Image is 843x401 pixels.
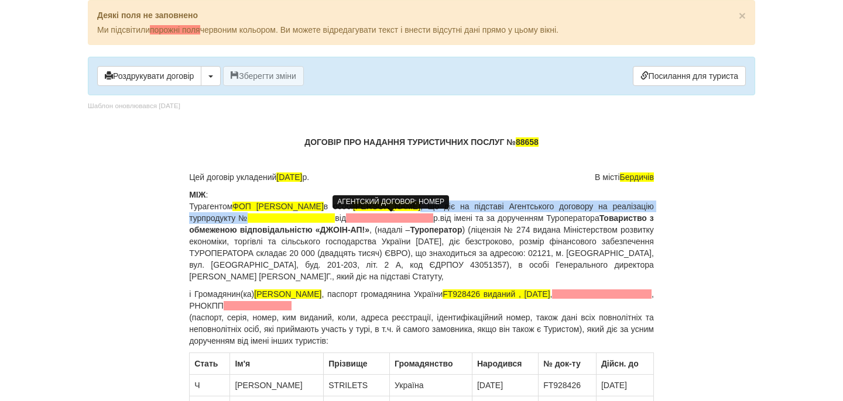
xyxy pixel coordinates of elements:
[390,353,472,375] th: Громадянство
[97,66,201,86] button: Роздрукувати договір
[516,137,539,147] span: 88658
[324,353,390,375] th: Прiзвище
[230,375,324,396] td: [PERSON_NAME]
[443,289,550,299] span: FT928426 виданий , [DATE]
[88,101,180,111] div: Шаблон оновлювався [DATE]
[230,353,324,375] th: Ім'я
[304,137,539,147] b: ДОГОВІР ПРО НАДАННЯ ТУРИСТИЧНИХ ПОСЛУГ №
[333,195,449,209] div: АГЕНТСКИЙ ДОГОВОР: НОМЕР
[190,375,230,396] td: Ч
[324,375,390,396] td: STRILETS
[739,9,746,22] span: ×
[190,353,230,375] th: Стать
[189,213,654,234] b: Товариство з обмеженою відповідальністю «ДЖОІН-АП!»
[620,172,654,182] span: Бердичів
[596,375,653,396] td: [DATE]
[189,288,654,347] p: і Громадянин(ка) , паспорт громадянина України , , РНОКПП (паспорт, серія, номер, ким виданий, ко...
[595,171,654,183] span: В місті
[254,289,321,299] span: [PERSON_NAME]
[189,189,654,282] p: : Турагентом в особі , що діє на підставі Агентського договору на реалізацію турпродукту № від р....
[410,225,462,234] b: Туроператор
[97,9,746,21] p: Деякі поля не заповнено
[189,190,205,199] b: МІЖ
[223,66,304,86] button: Зберегти зміни
[232,202,324,211] span: ФОП [PERSON_NAME]
[276,172,302,182] span: [DATE]
[97,24,746,36] p: Ми підсвітили червоним кольором. Ви можете відредагувати текст і внести відсутні дані прямо у цьо...
[150,25,200,34] span: порожні поля
[390,375,472,396] td: Україна
[539,375,597,396] td: FT928426
[189,171,309,183] span: Цей договір укладений р.
[472,353,538,375] th: Народився
[539,353,597,375] th: № док-ту
[633,66,746,86] a: Посилання для туриста
[596,353,653,375] th: Дійсн. до
[472,375,538,396] td: [DATE]
[739,9,746,22] button: Close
